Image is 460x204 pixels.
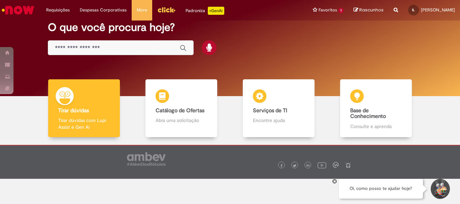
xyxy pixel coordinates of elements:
[46,7,70,13] span: Requisições
[48,22,412,33] h2: O que você procura hoje?
[318,161,326,169] img: logo_footer_youtube.png
[156,107,204,114] b: Catálogo de Ofertas
[306,164,310,168] img: logo_footer_linkedin.png
[359,7,384,13] span: Rascunhos
[157,5,175,15] img: click_logo_yellow_360x200.png
[350,107,386,120] b: Base de Conhecimento
[253,107,287,114] b: Serviços de TI
[186,7,224,15] div: Padroniza
[127,152,166,166] img: logo_footer_ambev_rotulo_gray.png
[58,107,89,114] b: Tirar dúvidas
[58,117,109,130] p: Tirar dúvidas com Lupi Assist e Gen Ai
[280,164,283,167] img: logo_footer_facebook.png
[345,162,351,168] img: logo_footer_naosei.png
[421,7,455,13] span: [PERSON_NAME]
[293,164,296,167] img: logo_footer_twitter.png
[338,8,343,13] span: 1
[1,3,35,17] img: ServiceNow
[137,7,147,13] span: More
[230,79,327,137] a: Serviços de TI Encontre ajuda
[430,179,450,199] button: Iniciar Conversa de Suporte
[80,7,127,13] span: Despesas Corporativas
[253,117,304,124] p: Encontre ajuda
[354,7,384,13] a: Rascunhos
[208,7,224,15] p: +GenAi
[327,79,425,137] a: Base de Conhecimento Consulte e aprenda
[319,7,337,13] span: Favoritos
[133,79,230,137] a: Catálogo de Ofertas Abra uma solicitação
[412,8,415,12] span: IL
[35,79,133,137] a: Tirar dúvidas Tirar dúvidas com Lupi Assist e Gen Ai
[339,179,423,199] div: Oi, como posso te ajudar hoje?
[333,162,339,168] img: logo_footer_workplace.png
[156,117,207,124] p: Abra uma solicitação
[350,123,401,130] p: Consulte e aprenda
